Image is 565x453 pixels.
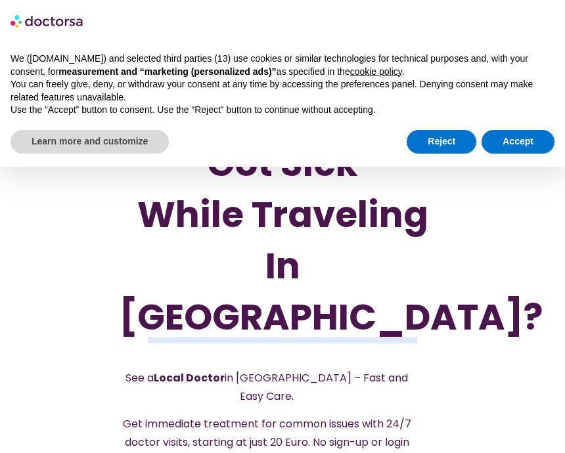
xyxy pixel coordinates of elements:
button: Accept [482,130,554,154]
h1: Got Sick While Traveling In [GEOGRAPHIC_DATA]? [119,138,446,343]
p: We ([DOMAIN_NAME]) and selected third parties (13) use cookies or similar technologies for techni... [11,53,554,78]
p: Use the “Accept” button to consent. Use the “Reject” button to continue without accepting. [11,104,554,117]
strong: Local Doctor [154,370,225,385]
button: Learn more and customize [11,130,169,154]
button: Reject [407,130,476,154]
span: See a in [GEOGRAPHIC_DATA] – Fast and Easy Care. [125,370,408,404]
p: You can freely give, deny, or withdraw your consent at any time by accessing the preferences pane... [11,78,554,104]
img: logo [11,11,84,32]
strong: measurement and “marketing (personalized ads)” [58,66,276,77]
a: cookie policy [350,66,402,77]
